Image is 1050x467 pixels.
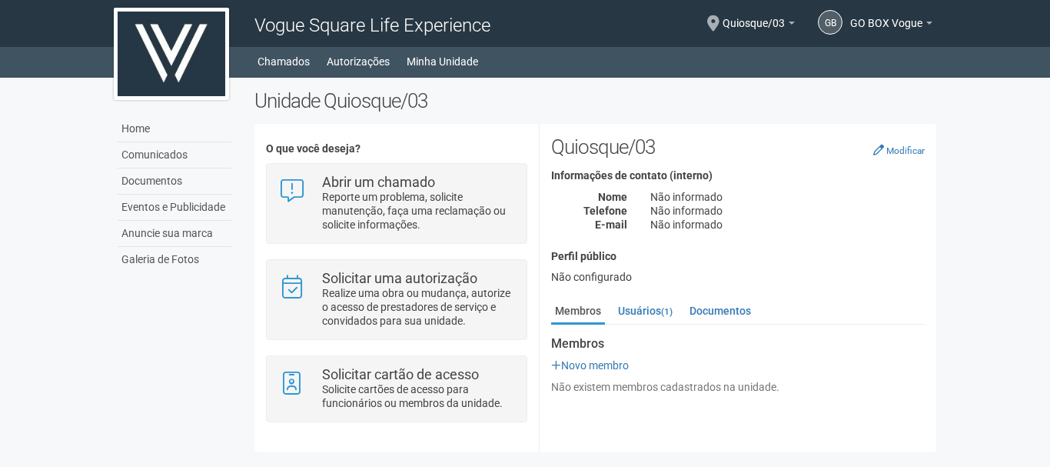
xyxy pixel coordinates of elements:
[661,306,673,317] small: (1)
[254,89,936,112] h2: Unidade Quiosque/03
[258,51,310,72] a: Chamados
[118,221,231,247] a: Anuncie sua marca
[118,195,231,221] a: Eventos e Publicidade
[639,218,936,232] div: Não informado
[850,19,932,32] a: GO BOX Vogue
[322,382,515,410] p: Solicite cartões de acesso para funcionários ou membros da unidade.
[551,251,925,262] h4: Perfil público
[639,204,936,218] div: Não informado
[118,168,231,195] a: Documentos
[639,190,936,204] div: Não informado
[595,218,627,231] strong: E-mail
[327,51,390,72] a: Autorizações
[407,51,478,72] a: Minha Unidade
[322,270,477,286] strong: Solicitar uma autorização
[551,299,605,325] a: Membros
[118,116,231,142] a: Home
[686,299,755,322] a: Documentos
[551,135,925,158] h2: Quiosque/03
[254,15,490,36] span: Vogue Square Life Experience
[322,286,515,328] p: Realize uma obra ou mudança, autorize o acesso de prestadores de serviço e convidados para sua un...
[723,2,785,29] span: Quiosque/03
[551,380,925,394] div: Não existem membros cadastrados na unidade.
[322,366,479,382] strong: Solicitar cartão de acesso
[118,142,231,168] a: Comunicados
[322,190,515,232] p: Reporte um problema, solicite manutenção, faça uma reclamação ou solicite informações.
[266,143,527,155] h4: O que você deseja?
[118,247,231,272] a: Galeria de Fotos
[598,191,627,203] strong: Nome
[322,174,435,190] strong: Abrir um chamado
[551,337,925,351] strong: Membros
[278,272,514,328] a: Solicitar uma autorização Realize uma obra ou mudança, autorize o acesso de prestadores de serviç...
[583,205,627,217] strong: Telefone
[278,175,514,232] a: Abrir um chamado Reporte um problema, solicite manutenção, faça uma reclamação ou solicite inform...
[723,19,795,32] a: Quiosque/03
[818,10,842,35] a: GB
[850,2,922,29] span: GO BOX Vogue
[886,145,925,156] small: Modificar
[278,368,514,410] a: Solicitar cartão de acesso Solicite cartões de acesso para funcionários ou membros da unidade.
[114,8,229,100] img: logo.jpg
[873,144,925,156] a: Modificar
[551,170,925,182] h4: Informações de contato (interno)
[551,270,925,284] div: Não configurado
[551,359,629,372] a: Novo membro
[614,299,676,322] a: Usuários(1)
